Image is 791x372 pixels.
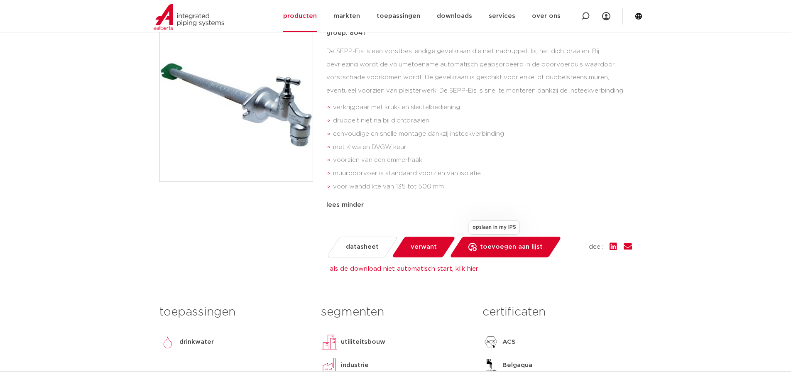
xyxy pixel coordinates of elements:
[326,200,632,210] div: lees minder
[480,240,543,254] span: toevoegen aan lijst
[321,334,338,350] img: utiliteitsbouw
[333,154,632,167] li: voorzien van een emmerhaak
[326,237,398,257] a: datasheet
[159,334,176,350] img: drinkwater
[589,242,603,252] span: deel:
[159,304,309,321] h3: toepassingen
[326,45,632,197] div: De SEPP-Eis is een vorstbestendige gevelkraan die niet nadruppelt bij het dichtdraaien. Bij bevri...
[468,220,519,235] span: opslaan in my IPS
[502,337,516,347] p: ACS
[482,334,499,350] img: ACS
[333,114,632,127] li: druppelt niet na bij dichtdraaien
[333,127,632,141] li: eenvoudige en snelle montage dankzij insteekverbinding
[333,101,632,114] li: verkrijgbaar met kruk- en sleutelbediening.
[326,28,632,38] p: groep: 8041
[391,237,455,257] a: verwant
[411,240,437,254] span: verwant
[333,167,632,180] li: muurdoorvoer is standaard voorzien van isolatie
[330,266,478,272] a: als de download niet automatisch start, klik hier
[341,360,369,370] p: industrie
[333,141,632,154] li: met Kiwa en DVGW keur
[321,304,470,321] h3: segmenten
[341,337,385,347] p: utiliteitsbouw
[179,337,214,347] p: drinkwater
[346,240,379,254] span: datasheet
[333,180,632,193] li: voor wanddikte van 135 tot 500 mm
[160,29,313,181] img: Product Image for SEPP-Eis vorstbestendige gevelkraan met kruk (2 x buitendraad)
[482,304,632,321] h3: certificaten
[502,360,532,370] p: Belgaqua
